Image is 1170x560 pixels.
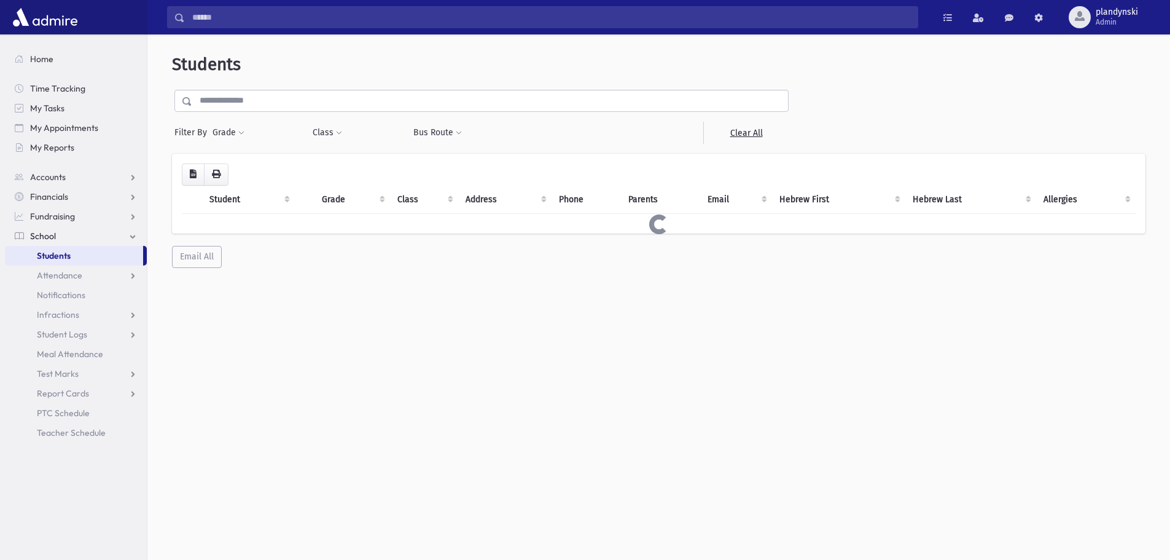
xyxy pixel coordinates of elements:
span: Meal Attendance [37,349,103,360]
a: Time Tracking [5,79,147,98]
span: My Reports [30,142,74,153]
button: Print [204,164,228,186]
span: My Appointments [30,122,98,133]
span: Financials [30,191,68,202]
a: Student Logs [5,325,147,344]
a: School [5,226,147,246]
img: AdmirePro [10,5,80,30]
th: Parents [621,186,700,214]
span: Home [30,53,53,65]
a: Financials [5,187,147,207]
span: Students [37,250,71,261]
span: Time Tracking [30,83,85,94]
span: Filter By [174,126,212,139]
a: Notifications [5,285,147,305]
a: Report Cards [5,384,147,403]
th: Phone [552,186,621,214]
a: Attendance [5,266,147,285]
th: Student [202,186,295,214]
input: Search [185,6,918,28]
span: My Tasks [30,103,64,114]
span: School [30,231,56,242]
a: Students [5,246,143,266]
span: Teacher Schedule [37,427,106,438]
a: Clear All [703,122,789,144]
span: Test Marks [37,368,79,379]
button: Grade [212,122,245,144]
th: Allergies [1036,186,1136,214]
th: Hebrew Last [905,186,1037,214]
a: Fundraising [5,207,147,226]
a: Accounts [5,167,147,187]
a: PTC Schedule [5,403,147,423]
span: PTC Schedule [37,408,90,419]
a: My Tasks [5,98,147,118]
a: Teacher Schedule [5,423,147,443]
span: Students [172,54,241,74]
span: Attendance [37,270,82,281]
button: Email All [172,246,222,268]
a: Test Marks [5,364,147,384]
span: Report Cards [37,388,89,399]
a: Infractions [5,305,147,325]
th: Grade [314,186,389,214]
button: Bus Route [413,122,462,144]
th: Address [458,186,552,214]
span: Accounts [30,172,66,183]
a: Meal Attendance [5,344,147,364]
button: CSV [182,164,205,186]
th: Hebrew First [772,186,905,214]
span: Fundraising [30,211,75,222]
span: Infractions [37,309,79,320]
th: Email [700,186,772,214]
a: My Appointments [5,118,147,138]
th: Class [390,186,459,214]
span: Student Logs [37,329,87,340]
a: My Reports [5,138,147,157]
span: Admin [1096,17,1138,27]
span: Notifications [37,290,85,301]
span: plandynski [1096,7,1138,17]
a: Home [5,49,147,69]
button: Class [312,122,343,144]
